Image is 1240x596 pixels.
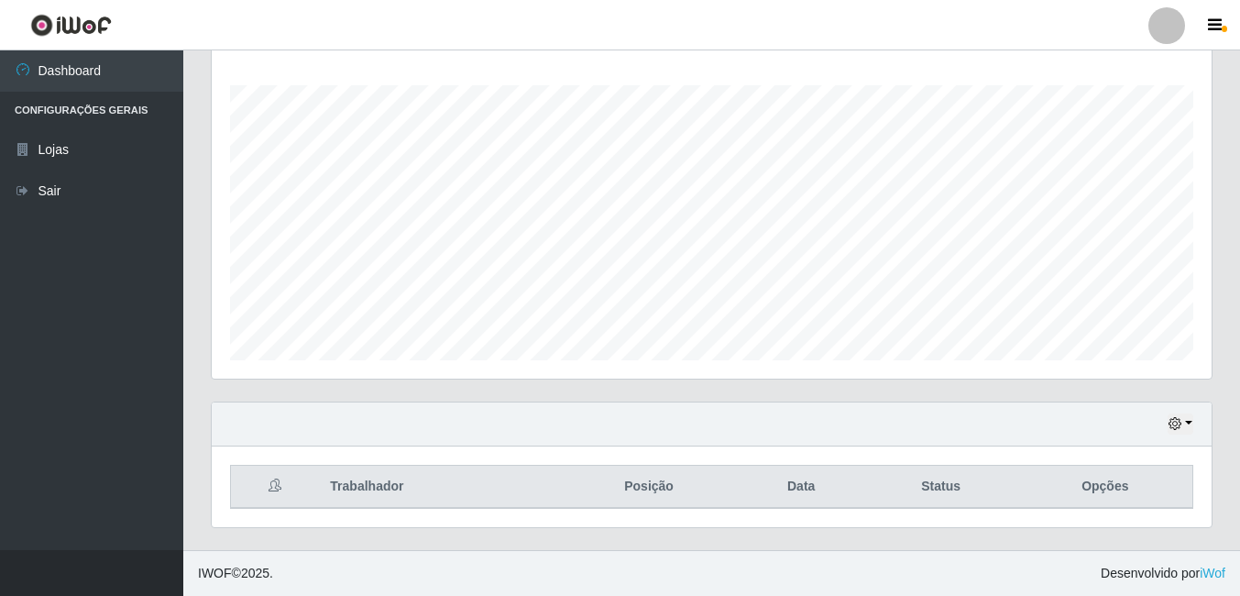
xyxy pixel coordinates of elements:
th: Posição [559,466,738,509]
th: Status [864,466,1018,509]
a: iWof [1200,566,1225,580]
span: © 2025 . [198,564,273,583]
span: Desenvolvido por [1101,564,1225,583]
span: IWOF [198,566,232,580]
th: Trabalhador [319,466,559,509]
img: CoreUI Logo [30,14,112,37]
th: Opções [1018,466,1193,509]
th: Data [739,466,864,509]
